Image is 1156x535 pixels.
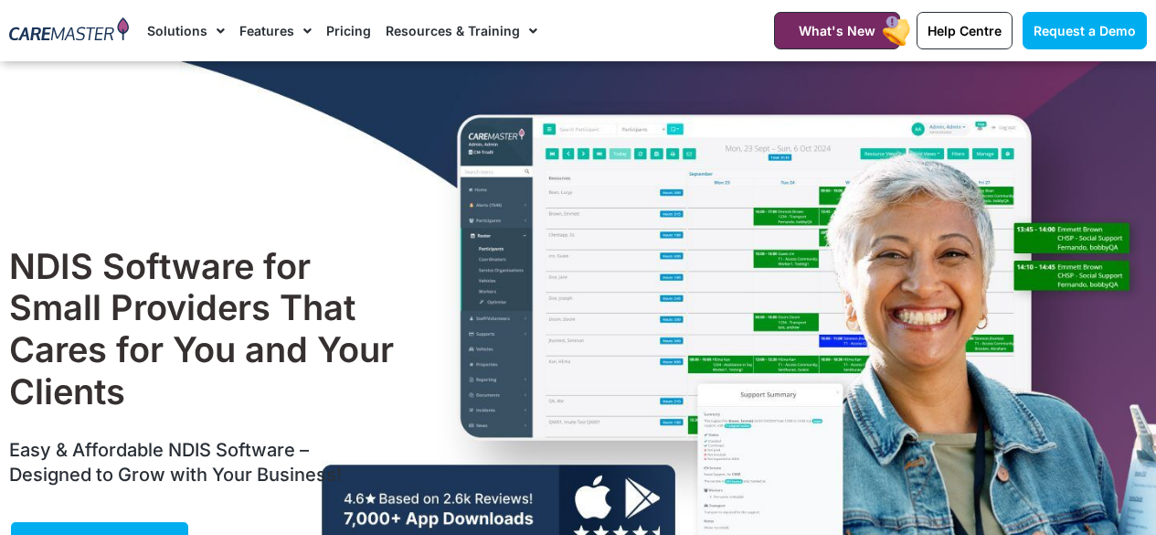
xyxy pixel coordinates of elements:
h1: NDIS Software for Small Providers That Cares for You and Your Clients [9,246,396,412]
img: CareMaster Logo [9,17,129,44]
a: Help Centre [917,12,1013,49]
a: What's New [774,12,900,49]
span: Request a Demo [1034,23,1136,38]
span: Easy & Affordable NDIS Software – Designed to Grow with Your Business! [9,439,342,486]
span: What's New [799,23,875,38]
span: Help Centre [928,23,1002,38]
a: Request a Demo [1023,12,1147,49]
